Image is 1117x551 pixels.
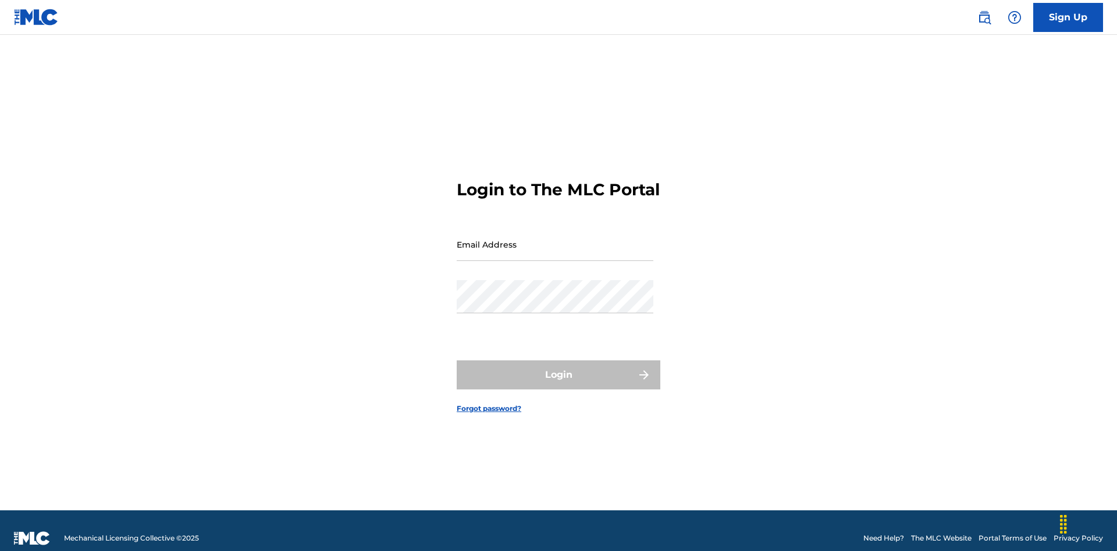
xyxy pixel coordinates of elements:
a: The MLC Website [911,533,972,543]
img: MLC Logo [14,9,59,26]
img: help [1008,10,1022,24]
div: Drag [1054,507,1073,542]
iframe: Chat Widget [1059,495,1117,551]
img: search [977,10,991,24]
a: Sign Up [1033,3,1103,32]
a: Privacy Policy [1054,533,1103,543]
span: Mechanical Licensing Collective © 2025 [64,533,199,543]
a: Public Search [973,6,996,29]
a: Portal Terms of Use [979,533,1047,543]
div: Help [1003,6,1026,29]
img: logo [14,531,50,545]
h3: Login to The MLC Portal [457,180,660,200]
a: Need Help? [863,533,904,543]
a: Forgot password? [457,403,521,414]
